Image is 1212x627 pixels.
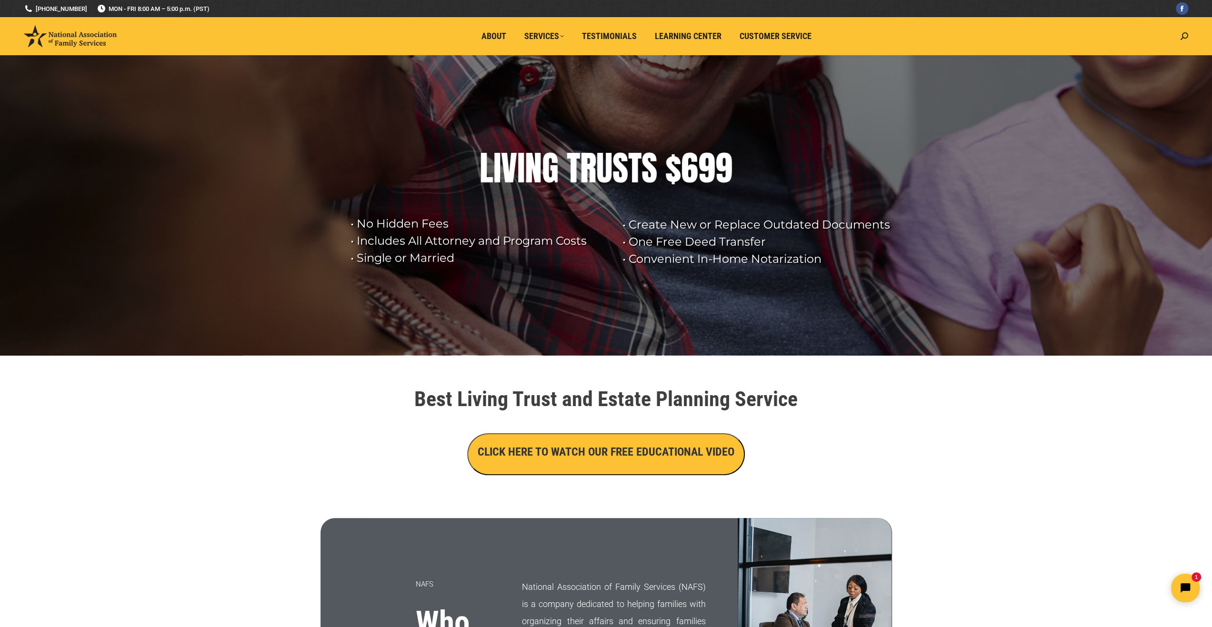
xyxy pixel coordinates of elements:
span: Customer Service [740,31,811,41]
iframe: Tidio Chat [1044,566,1208,610]
a: [PHONE_NUMBER] [24,4,87,13]
span: Services [524,31,564,41]
a: About [475,27,513,45]
div: I [517,149,525,187]
div: 9 [698,149,715,187]
rs-layer: • No Hidden Fees • Includes All Attorney and Program Costs • Single or Married [351,215,611,267]
button: CLICK HERE TO WATCH OUR FREE EDUCATIONAL VIDEO [467,433,745,475]
span: Testimonials [582,31,637,41]
a: Testimonials [575,27,643,45]
div: L [480,149,493,187]
div: S [641,149,657,187]
div: T [628,149,641,187]
a: Customer Service [733,27,818,45]
div: V [501,149,517,187]
div: N [525,149,542,187]
div: R [580,149,596,187]
span: Learning Center [655,31,721,41]
p: NAFS [416,576,499,593]
h1: Best Living Trust and Estate Planning Service [340,388,873,409]
a: Facebook page opens in new window [1176,2,1188,15]
h3: CLICK HERE TO WATCH OUR FREE EDUCATIONAL VIDEO [478,444,734,460]
img: National Association of Family Services [24,25,117,47]
div: 9 [715,149,732,187]
a: CLICK HERE TO WATCH OUR FREE EDUCATIONAL VIDEO [467,448,745,458]
span: MON - FRI 8:00 AM – 5:00 p.m. (PST) [97,4,210,13]
div: U [596,149,612,187]
rs-layer: • Create New or Replace Outdated Documents • One Free Deed Transfer • Convenient In-Home Notariza... [622,216,899,268]
div: T [567,149,580,187]
a: Learning Center [648,27,728,45]
span: About [481,31,506,41]
div: G [542,149,559,187]
div: $ [665,149,681,187]
div: I [493,149,501,187]
div: 6 [681,149,698,187]
div: S [612,149,628,187]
